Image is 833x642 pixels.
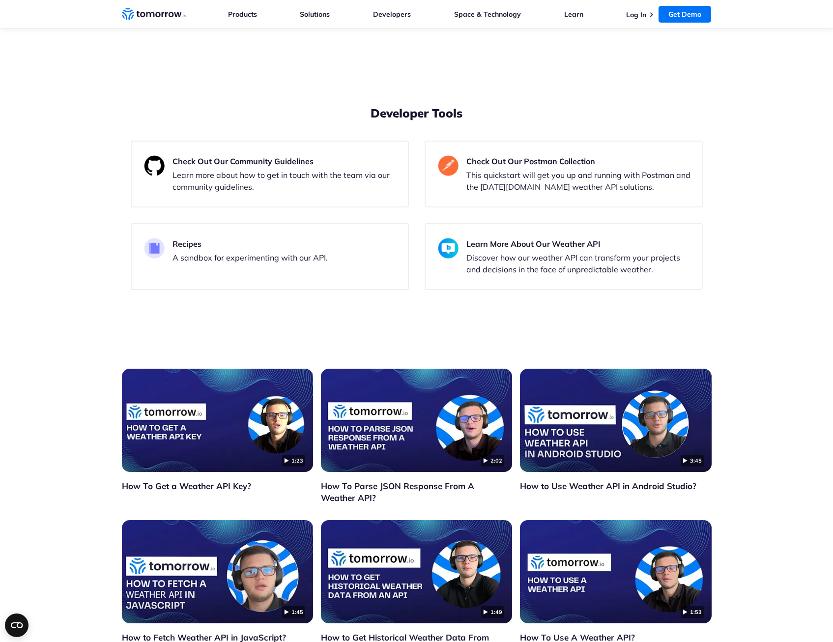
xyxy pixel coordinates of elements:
span: 1:45 [282,606,305,618]
a: Products [228,10,257,19]
a: Click to watch the testimonial, How To Parse JSON Response From A Weather API? [321,369,512,472]
p: This quickstart will get you up and running with Postman and the [DATE][DOMAIN_NAME] weather API ... [466,169,694,193]
button: Open CMP widget [5,613,29,637]
span: 1:53 [681,606,704,618]
a: Click to watch the testimonial, How to Fetch Weather API in JavaScript? [122,520,313,623]
a: Check Out Our Community Guidelines Learn more about how to get in touch with the team via our com... [131,141,409,207]
a: Developers [373,10,411,19]
img: video thumbnail [321,520,512,623]
img: video thumbnail [122,369,313,472]
img: video thumbnail [122,520,313,623]
p: How To Get a Weather API Key? [122,480,313,492]
a: Log In [626,10,646,19]
p: A sandbox for experimenting with our API. [172,252,328,263]
a: Click to watch the testimonial, How To Get a Weather API Key? [122,369,313,472]
p: How To Parse JSON Response From A Weather API? [321,480,512,504]
a: Check Out Our Postman Collection This quickstart will get you up and running with Postman and the... [425,141,703,207]
a: Get Demo [659,6,711,23]
h3: Recipes [172,238,328,250]
a: Home link [122,7,186,22]
a: Space & Technology [454,10,521,19]
p: Discover how our weather API can transform your projects and decisions in the face of unpredictab... [466,252,694,275]
p: Learn more about how to get in touch with the team via our community guidelines. [172,169,401,193]
h3: Check Out Our Postman Collection [466,155,694,167]
p: How to Use Weather API in Android Studio? [520,480,711,492]
img: video thumbnail [520,369,711,472]
a: Learn More About Our Weather API Discover how our weather API can transform your projects and dec... [425,223,703,290]
span: 3:45 [681,455,704,467]
span: 1:49 [481,606,504,618]
h3: Learn More About Our Weather API [466,238,694,250]
a: Click to watch the testimonial, How To Use A Weather API? [520,520,711,623]
img: video thumbnail [520,520,711,623]
a: Learn [564,10,583,19]
h3: Check Out Our Community Guidelines [172,155,401,167]
a: Recipes A sandbox for experimenting with our API. [131,223,409,290]
a: Click to watch the testimonial, How to Get Historical Weather Data From an API? [321,520,512,623]
a: Click to watch the testimonial, How to Use Weather API in Android Studio? [520,369,711,472]
span: 1:23 [282,455,305,467]
a: Solutions [300,10,330,19]
img: video thumbnail [321,369,512,472]
h2: Developer Tools [131,105,703,121]
span: 2:02 [481,455,504,467]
